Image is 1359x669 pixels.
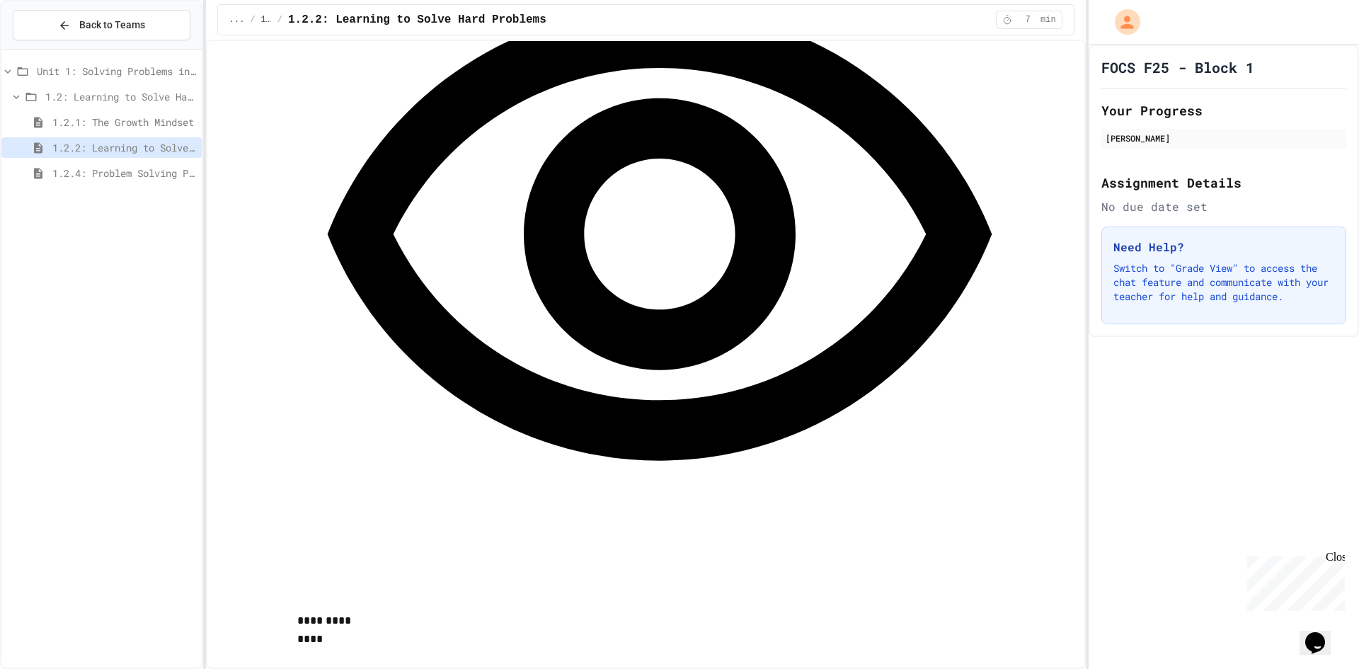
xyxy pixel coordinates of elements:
[13,10,190,40] button: Back to Teams
[250,14,255,25] span: /
[79,18,145,33] span: Back to Teams
[1101,198,1346,215] div: No due date set
[6,6,98,90] div: Chat with us now!Close
[52,140,196,155] span: 1.2.2: Learning to Solve Hard Problems
[1016,14,1039,25] span: 7
[52,166,196,181] span: 1.2.4: Problem Solving Practice
[277,14,282,25] span: /
[1113,261,1334,304] p: Switch to "Grade View" to access the chat feature and communicate with your teacher for help and ...
[52,115,196,130] span: 1.2.1: The Growth Mindset
[1100,6,1144,38] div: My Account
[1113,239,1334,256] h3: Need Help?
[1040,14,1056,25] span: min
[229,14,245,25] span: ...
[37,64,196,79] span: Unit 1: Solving Problems in Computer Science
[1101,57,1254,77] h1: FOCS F25 - Block 1
[1242,551,1345,611] iframe: chat widget
[1101,101,1346,120] h2: Your Progress
[1106,132,1342,144] div: [PERSON_NAME]
[288,11,546,28] span: 1.2.2: Learning to Solve Hard Problems
[45,89,196,104] span: 1.2: Learning to Solve Hard Problems
[261,14,272,25] span: 1.2: Learning to Solve Hard Problems
[1300,612,1345,655] iframe: chat widget
[1101,173,1346,193] h2: Assignment Details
